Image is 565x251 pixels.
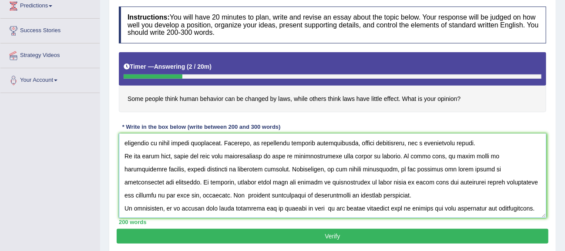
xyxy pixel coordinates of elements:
b: ( [187,63,189,70]
h5: Timer — [124,64,212,70]
b: ) [209,63,212,70]
h4: You will have 20 minutes to plan, write and revise an essay about the topic below. Your response ... [119,7,546,44]
b: 2 / 20m [189,63,209,70]
b: Answering [154,63,185,70]
button: Verify [117,229,548,244]
div: 200 words [119,218,546,226]
a: Strategy Videos [0,44,100,65]
div: * Write in the box below (write between 200 and 300 words) [119,123,284,131]
a: Success Stories [0,19,100,40]
a: Your Account [0,68,100,90]
b: Instructions: [128,13,170,21]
